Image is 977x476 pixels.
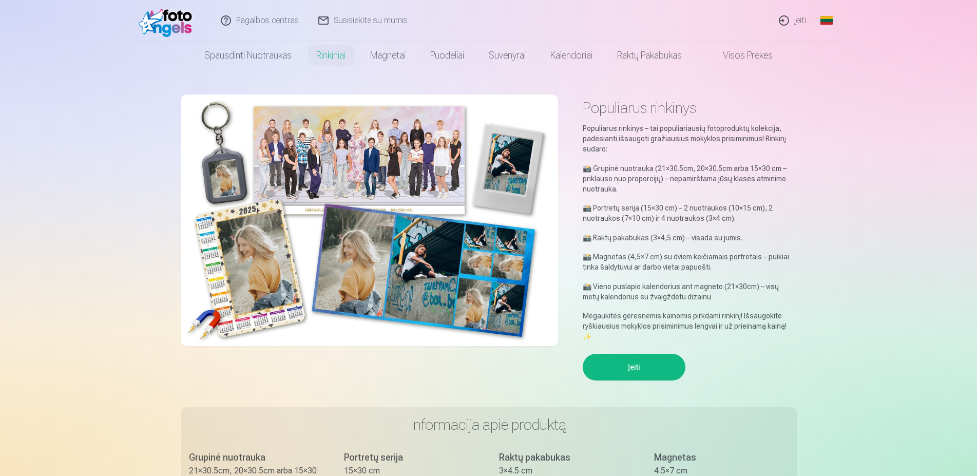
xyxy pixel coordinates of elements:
a: Spausdinti nuotraukas [192,41,304,70]
a: Magnetai [358,41,418,70]
div: Magnetas [654,450,789,465]
a: Visos prekės [694,41,785,70]
a: Puodeliai [418,41,476,70]
a: Kalendoriai [538,41,605,70]
p: 📸 Vieno puslapio kalendorius ant magneto (21×30cm) – visų metų kalendorius su žvaigždėtu dizainu [583,281,797,302]
a: Suvenyrai [476,41,538,70]
p: 📸 Raktų pakabukas (3×4,5 cm) – visada su jumis. [583,233,797,243]
button: Įeiti [583,354,685,380]
h1: Populiarus rinkinys [583,99,797,117]
a: Raktų pakabukas [605,41,694,70]
p: Mėgaukitės geresnėmis kainomis pirkdami rinkinį! Išsaugokite ryškiausius mokyklos prisiminimus le... [583,311,797,341]
p: 📸 Grupinė nuotrauka (21×30.5cm, 20×30.5cm arba 15×30 cm – priklauso nuo proporcijų) – nepamirštam... [583,163,797,194]
div: Portretų serija [344,450,478,465]
div: Grupinė nuotrauka [189,450,323,465]
h3: Informacija apie produktą [189,415,789,434]
img: /fa2 [139,4,198,37]
a: Rinkiniai [304,41,358,70]
p: 📸 Portretų serija (15×30 cm) – 2 nuotraukos (10×15 cm), 2 nuotraukos (7×10 cm) ir 4 nuotraukos (3... [583,203,797,223]
div: Raktų pakabukas [499,450,634,465]
p: Populiarus rinkinys – tai populiariausių fotoproduktų kolekcija, padėsianti išsaugoti gražiausius... [583,123,797,154]
p: 📸 Magnetas (4,5×7 cm) su dviem keičiamais portretais – puikiai tinka šaldytuvui ar darbo vietai p... [583,252,797,272]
